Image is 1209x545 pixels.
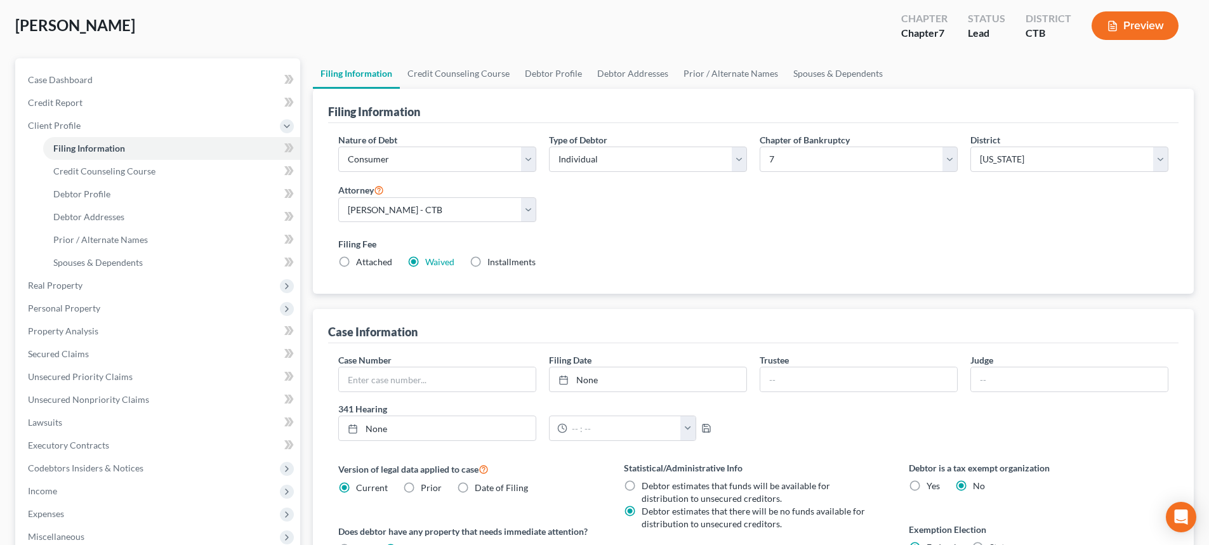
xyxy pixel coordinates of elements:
span: Client Profile [28,120,81,131]
a: Credit Counseling Course [400,58,517,89]
div: Filing Information [328,104,420,119]
span: Expenses [28,508,64,519]
span: Attached [356,256,392,267]
span: Debtor Addresses [53,211,124,222]
div: CTB [1026,26,1071,41]
a: Debtor Profile [43,183,300,206]
label: Attorney [338,182,384,197]
input: -- [760,367,957,391]
span: Filing Information [53,143,125,154]
button: Preview [1092,11,1179,40]
label: Filing Fee [338,237,1168,251]
span: Installments [487,256,536,267]
span: Date of Filing [475,482,528,493]
span: Real Property [28,280,83,291]
label: Statistical/Administrative Info [624,461,883,475]
label: Debtor is a tax exempt organization [909,461,1168,475]
label: Does debtor have any property that needs immediate attention? [338,525,598,538]
span: Miscellaneous [28,531,84,542]
label: Case Number [338,353,392,367]
div: Status [968,11,1005,26]
a: Unsecured Nonpriority Claims [18,388,300,411]
span: Credit Counseling Course [53,166,155,176]
span: Prior [421,482,442,493]
a: Secured Claims [18,343,300,365]
label: Exemption Election [909,523,1168,536]
a: Lawsuits [18,411,300,434]
span: 7 [939,27,944,39]
span: Debtor estimates that funds will be available for distribution to unsecured creditors. [642,480,830,504]
span: Debtor estimates that there will be no funds available for distribution to unsecured creditors. [642,506,865,529]
a: Filing Information [43,137,300,160]
span: Lawsuits [28,417,62,428]
div: Case Information [328,324,418,339]
span: Spouses & Dependents [53,257,143,268]
a: Spouses & Dependents [786,58,890,89]
span: Current [356,482,388,493]
input: Enter case number... [339,367,536,391]
div: Lead [968,26,1005,41]
label: Filing Date [549,353,591,367]
a: Unsecured Priority Claims [18,365,300,388]
a: Property Analysis [18,320,300,343]
span: [PERSON_NAME] [15,16,135,34]
input: -- : -- [567,416,681,440]
a: Spouses & Dependents [43,251,300,274]
span: Property Analysis [28,325,98,336]
span: Income [28,485,57,496]
a: Debtor Addresses [43,206,300,228]
a: Prior / Alternate Names [43,228,300,251]
a: Prior / Alternate Names [676,58,786,89]
label: District [970,133,1000,147]
span: Secured Claims [28,348,89,359]
a: Credit Counseling Course [43,160,300,183]
a: None [339,416,536,440]
a: Waived [425,256,454,267]
a: Debtor Profile [517,58,590,89]
span: Credit Report [28,97,83,108]
a: Credit Report [18,91,300,114]
span: Unsecured Nonpriority Claims [28,394,149,405]
div: Open Intercom Messenger [1166,502,1196,532]
span: Debtor Profile [53,188,110,199]
span: Case Dashboard [28,74,93,85]
a: Case Dashboard [18,69,300,91]
label: 341 Hearing [332,402,753,416]
div: District [1026,11,1071,26]
label: Chapter of Bankruptcy [760,133,850,147]
span: Prior / Alternate Names [53,234,148,245]
span: Codebtors Insiders & Notices [28,463,143,473]
label: Type of Debtor [549,133,607,147]
a: Executory Contracts [18,434,300,457]
label: Trustee [760,353,789,367]
div: Chapter [901,11,948,26]
span: Unsecured Priority Claims [28,371,133,382]
label: Nature of Debt [338,133,397,147]
span: Personal Property [28,303,100,313]
input: -- [971,367,1168,391]
a: None [550,367,746,391]
span: Yes [927,480,940,491]
label: Judge [970,353,993,367]
span: Executory Contracts [28,440,109,450]
a: Filing Information [313,58,400,89]
div: Chapter [901,26,948,41]
a: Debtor Addresses [590,58,676,89]
label: Version of legal data applied to case [338,461,598,476]
span: No [973,480,985,491]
